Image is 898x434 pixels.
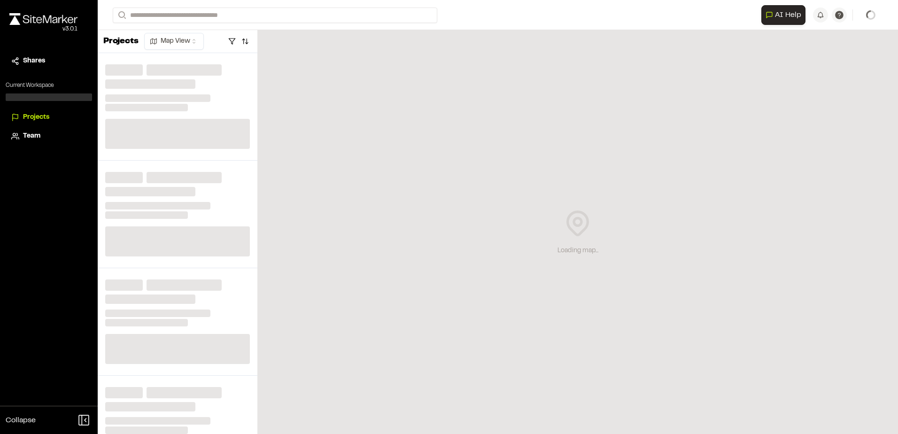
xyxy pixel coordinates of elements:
[11,56,86,66] a: Shares
[6,415,36,426] span: Collapse
[775,9,801,21] span: AI Help
[23,56,45,66] span: Shares
[113,8,130,23] button: Search
[103,35,139,48] p: Projects
[9,25,77,33] div: Oh geez...please don't...
[9,13,77,25] img: rebrand.png
[23,112,49,123] span: Projects
[23,131,40,141] span: Team
[11,131,86,141] a: Team
[557,246,598,256] div: Loading map...
[11,112,86,123] a: Projects
[6,81,92,90] p: Current Workspace
[761,5,805,25] button: Open AI Assistant
[761,5,809,25] div: Open AI Assistant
